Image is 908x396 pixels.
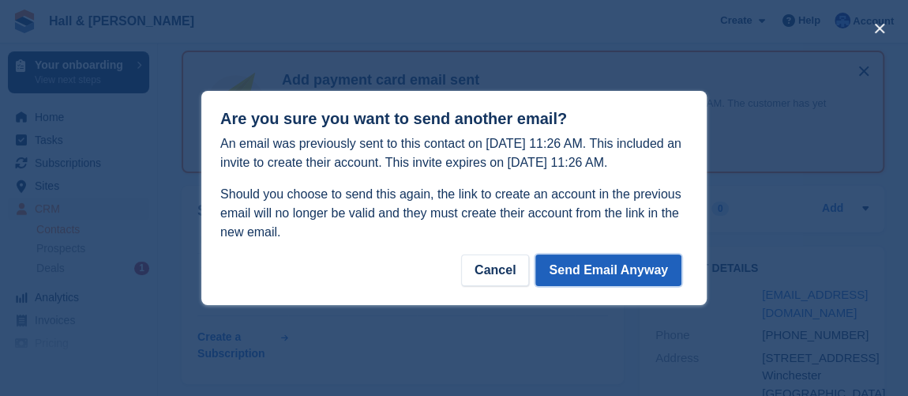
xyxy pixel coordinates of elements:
button: Send Email Anyway [535,255,681,286]
p: An email was previously sent to this contact on [DATE] 11:26 AM. This included an invite to creat... [220,134,688,172]
p: Should you choose to send this again, the link to create an account in the previous email will no... [220,185,688,242]
div: Cancel [461,255,529,286]
button: close [867,16,892,41]
h1: Are you sure you want to send another email? [220,110,688,128]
